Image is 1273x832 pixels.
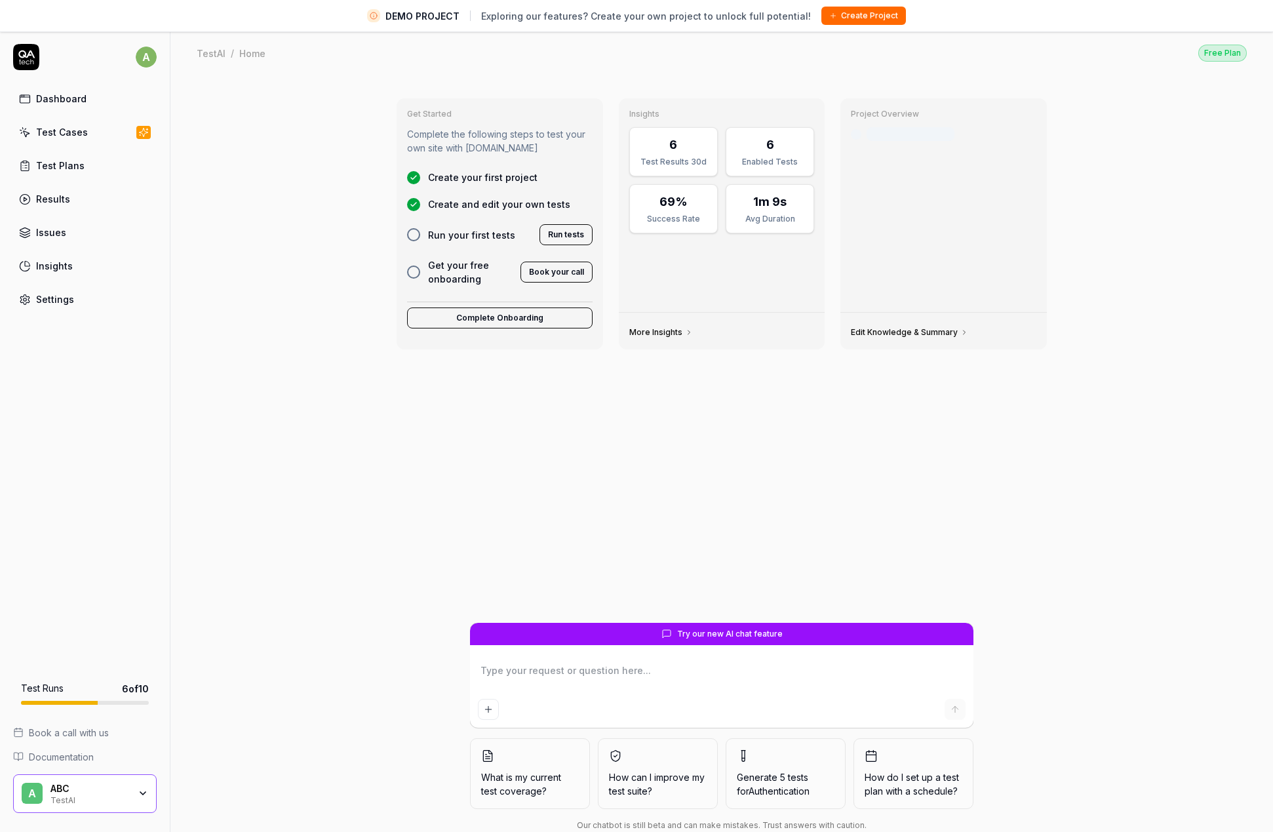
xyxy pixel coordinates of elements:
[197,47,225,60] div: TestAI
[853,738,973,809] button: How do I set up a test plan with a schedule?
[520,262,593,283] button: Book your call
[407,127,593,155] p: Complete the following steps to test your own site with [DOMAIN_NAME]
[36,192,70,206] div: Results
[13,726,157,740] a: Book a call with us
[407,307,593,328] button: Complete Onboarding
[428,258,513,286] span: Get your free onboarding
[539,224,593,245] button: Run tests
[539,227,593,240] a: Run tests
[1198,45,1247,62] div: Free Plan
[867,127,954,141] div: Last crawled [DATE]
[231,47,234,60] div: /
[13,750,157,764] a: Documentation
[36,292,74,306] div: Settings
[638,213,709,225] div: Success Rate
[13,287,157,312] a: Settings
[481,9,811,23] span: Exploring our features? Create your own project to unlock full potential!
[737,772,810,797] span: Generate 5 tests for Authentication
[13,153,157,178] a: Test Plans
[36,92,87,106] div: Dashboard
[136,44,157,70] button: a
[821,7,906,25] button: Create Project
[638,156,709,168] div: Test Results 30d
[29,750,94,764] span: Documentation
[22,783,43,804] span: A
[13,119,157,145] a: Test Cases
[29,726,109,740] span: Book a call with us
[428,228,515,242] span: Run your first tests
[851,109,1036,119] h3: Project Overview
[1198,44,1247,62] button: Free Plan
[13,774,157,814] button: AABCTestAI
[136,47,157,68] span: a
[470,738,590,809] button: What is my current test coverage?
[520,264,593,277] a: Book your call
[385,9,460,23] span: DEMO PROJECT
[481,770,579,798] span: What is my current test coverage?
[734,213,806,225] div: Avg Duration
[428,170,538,184] span: Create your first project
[21,683,64,694] h5: Test Runs
[609,770,707,798] span: How can I improve my test suite?
[478,699,499,720] button: Add attachment
[734,156,806,168] div: Enabled Tests
[629,327,693,338] a: More Insights
[13,86,157,111] a: Dashboard
[36,159,85,172] div: Test Plans
[753,193,787,210] div: 1m 9s
[726,738,846,809] button: Generate 5 tests forAuthentication
[36,259,73,273] div: Insights
[766,136,774,153] div: 6
[629,109,815,119] h3: Insights
[428,197,570,211] span: Create and edit your own tests
[122,682,149,696] span: 6 of 10
[36,125,88,139] div: Test Cases
[13,253,157,279] a: Insights
[13,186,157,212] a: Results
[13,220,157,245] a: Issues
[470,820,973,831] div: Our chatbot is still beta and can make mistakes. Trust answers with caution.
[659,193,688,210] div: 69%
[407,109,593,119] h3: Get Started
[865,770,962,798] span: How do I set up a test plan with a schedule?
[36,226,66,239] div: Issues
[851,327,968,338] a: Edit Knowledge & Summary
[50,794,129,804] div: TestAI
[598,738,718,809] button: How can I improve my test suite?
[50,783,129,795] div: ABC
[669,136,677,153] div: 6
[239,47,265,60] div: Home
[677,628,783,640] span: Try our new AI chat feature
